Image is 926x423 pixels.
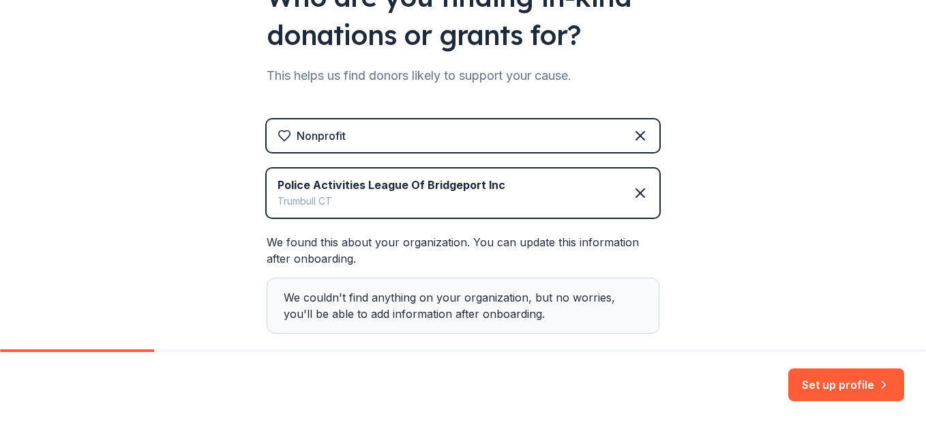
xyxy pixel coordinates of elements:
[297,128,346,144] div: Nonprofit
[278,193,505,209] div: Trumbull CT
[278,177,505,193] div: Police Activities League Of Bridgeport Inc
[788,368,904,401] button: Set up profile
[267,65,659,87] div: This helps us find donors likely to support your cause.
[267,234,659,334] div: We found this about your organization. You can update this information after onboarding.
[267,278,659,334] div: We couldn't find anything on your organization, but no worries, you'll be able to add information...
